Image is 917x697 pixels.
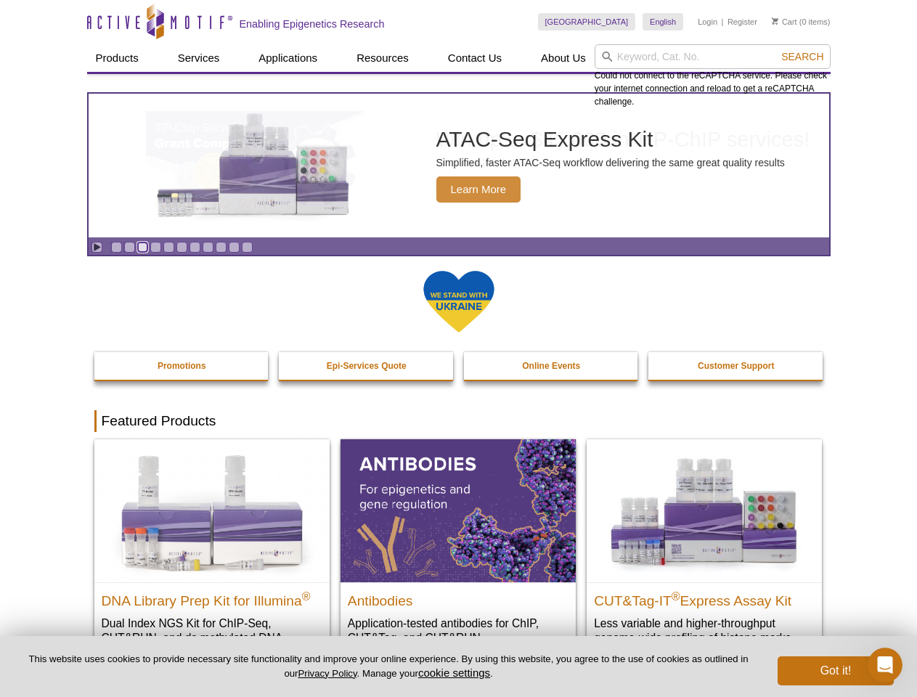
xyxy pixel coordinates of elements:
[778,656,894,685] button: Got it!
[240,17,385,30] h2: Enabling Epigenetics Research
[868,648,902,682] iframe: Intercom live chat
[772,13,831,30] li: (0 items)
[595,44,831,108] div: Could not connect to the reCAPTCHA service. Please check your internet connection and reload to g...
[216,242,227,253] a: Go to slide 9
[111,242,122,253] a: Go to slide 1
[648,352,824,380] a: Customer Support
[298,668,356,679] a: Privacy Policy
[777,50,828,63] button: Search
[23,653,754,680] p: This website uses cookies to provide necessary site functionality and improve your online experie...
[538,13,636,30] a: [GEOGRAPHIC_DATA]
[348,587,568,608] h2: Antibodies
[594,587,815,608] h2: CUT&Tag-IT Express Assay Kit
[327,361,407,371] strong: Epi-Services Quote
[439,44,510,72] a: Contact Us
[348,616,568,645] p: Application-tested antibodies for ChIP, CUT&Tag, and CUT&RUN.
[772,17,797,27] a: Cart
[532,44,595,72] a: About Us
[464,352,640,380] a: Online Events
[302,590,311,602] sup: ®
[587,439,822,659] a: CUT&Tag-IT® Express Assay Kit CUT&Tag-IT®Express Assay Kit Less variable and higher-throughput ge...
[102,616,322,660] p: Dual Index NGS Kit for ChIP-Seq, CUT&RUN, and ds methylated DNA assays.
[250,44,326,72] a: Applications
[158,361,206,371] strong: Promotions
[150,242,161,253] a: Go to slide 4
[698,17,717,27] a: Login
[643,13,683,30] a: English
[124,242,135,253] a: Go to slide 2
[229,242,240,253] a: Go to slide 10
[772,17,778,25] img: Your Cart
[203,242,213,253] a: Go to slide 8
[698,361,774,371] strong: Customer Support
[94,439,330,582] img: DNA Library Prep Kit for Illumina
[423,269,495,334] img: We Stand With Ukraine
[189,242,200,253] a: Go to slide 7
[587,439,822,582] img: CUT&Tag-IT® Express Assay Kit
[102,587,322,608] h2: DNA Library Prep Kit for Illumina
[169,44,229,72] a: Services
[94,439,330,674] a: DNA Library Prep Kit for Illumina DNA Library Prep Kit for Illumina® Dual Index NGS Kit for ChIP-...
[137,242,148,253] a: Go to slide 3
[94,410,823,432] h2: Featured Products
[176,242,187,253] a: Go to slide 6
[722,13,724,30] li: |
[595,44,831,69] input: Keyword, Cat. No.
[91,242,102,253] a: Toggle autoplay
[341,439,576,659] a: All Antibodies Antibodies Application-tested antibodies for ChIP, CUT&Tag, and CUT&RUN.
[672,590,680,602] sup: ®
[163,242,174,253] a: Go to slide 5
[242,242,253,253] a: Go to slide 11
[594,616,815,645] p: Less variable and higher-throughput genome-wide profiling of histone marks​.
[728,17,757,27] a: Register
[348,44,417,72] a: Resources
[522,361,580,371] strong: Online Events
[781,51,823,62] span: Search
[94,352,270,380] a: Promotions
[87,44,147,72] a: Products
[341,439,576,582] img: All Antibodies
[418,667,490,679] button: cookie settings
[279,352,455,380] a: Epi-Services Quote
